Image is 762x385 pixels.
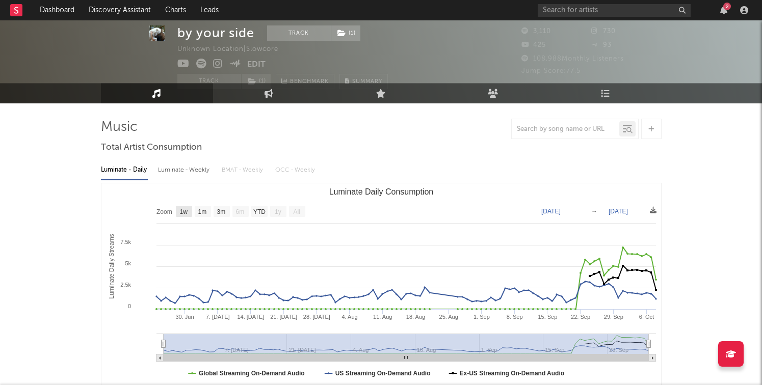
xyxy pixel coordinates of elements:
[293,208,300,215] text: All
[591,28,616,35] span: 730
[101,142,202,154] span: Total Artist Consumption
[247,59,266,71] button: Edit
[158,161,212,179] div: Luminate - Weekly
[329,187,433,196] text: Luminate Daily Consumption
[373,314,392,320] text: 11. Aug
[270,314,297,320] text: 21. [DATE]
[235,208,244,215] text: 6m
[538,4,691,17] input: Search for artists
[639,314,653,320] text: 6. Oct
[177,74,241,89] button: Track
[120,239,131,245] text: 7.5k
[276,74,334,89] a: Benchmark
[101,161,148,179] div: Luminate - Daily
[521,68,581,74] span: Jump Score: 77.5
[506,314,522,320] text: 8. Sep
[720,6,727,14] button: 2
[335,370,430,377] text: US Streaming On-Demand Audio
[459,370,564,377] text: Ex-US Streaming On-Demand Audio
[217,208,225,215] text: 3m
[591,42,612,48] span: 93
[609,208,628,215] text: [DATE]
[603,314,623,320] text: 29. Sep
[198,208,206,215] text: 1m
[177,25,254,41] div: by your side
[241,74,271,89] span: ( 1 )
[275,208,281,215] text: 1y
[331,25,360,41] button: (1)
[303,314,330,320] text: 28. [DATE]
[541,208,561,215] text: [DATE]
[331,25,361,41] span: ( 1 )
[339,74,388,89] button: Summary
[521,56,624,62] span: 108,988 Monthly Listeners
[120,282,131,288] text: 2.5k
[591,208,597,215] text: →
[723,3,731,10] div: 2
[156,208,172,215] text: Zoom
[267,25,331,41] button: Track
[108,234,115,298] text: Luminate Daily Streams
[242,74,271,89] button: (1)
[474,314,490,320] text: 1. Sep
[205,314,229,320] text: 7. [DATE]
[199,370,305,377] text: Global Streaming On-Demand Audio
[512,125,619,133] input: Search by song name or URL
[253,208,265,215] text: YTD
[177,43,290,56] div: Unknown Location | Slowcore
[341,314,357,320] text: 4. Aug
[125,260,131,266] text: 5k
[290,76,329,88] span: Benchmark
[179,208,188,215] text: 1w
[352,79,382,85] span: Summary
[175,314,194,320] text: 30. Jun
[406,314,425,320] text: 18. Aug
[571,314,590,320] text: 22. Sep
[127,303,130,309] text: 0
[237,314,264,320] text: 14. [DATE]
[439,314,458,320] text: 25. Aug
[521,28,551,35] span: 3,110
[521,42,546,48] span: 425
[538,314,557,320] text: 15. Sep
